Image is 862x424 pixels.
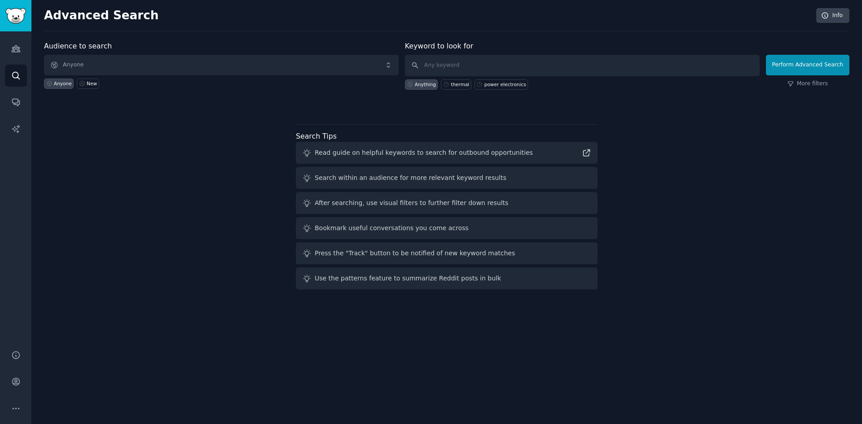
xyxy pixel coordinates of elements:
div: New [87,80,97,87]
label: Keyword to look for [405,42,474,50]
button: Perform Advanced Search [766,55,849,75]
div: Read guide on helpful keywords to search for outbound opportunities [315,148,533,157]
div: Anyone [54,80,72,87]
img: GummySearch logo [5,8,26,24]
div: Search within an audience for more relevant keyword results [315,173,506,183]
a: Info [816,8,849,23]
div: After searching, use visual filters to further filter down results [315,198,508,208]
label: Audience to search [44,42,112,50]
div: Press the "Track" button to be notified of new keyword matches [315,249,515,258]
div: Use the patterns feature to summarize Reddit posts in bulk [315,274,501,283]
div: Bookmark useful conversations you come across [315,223,469,233]
input: Any keyword [405,55,760,76]
label: Search Tips [296,132,337,140]
h2: Advanced Search [44,9,811,23]
a: New [77,79,99,89]
a: More filters [787,80,828,88]
button: Anyone [44,55,399,75]
div: power electronics [484,81,526,87]
div: thermal [451,81,469,87]
div: Anything [415,81,436,87]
